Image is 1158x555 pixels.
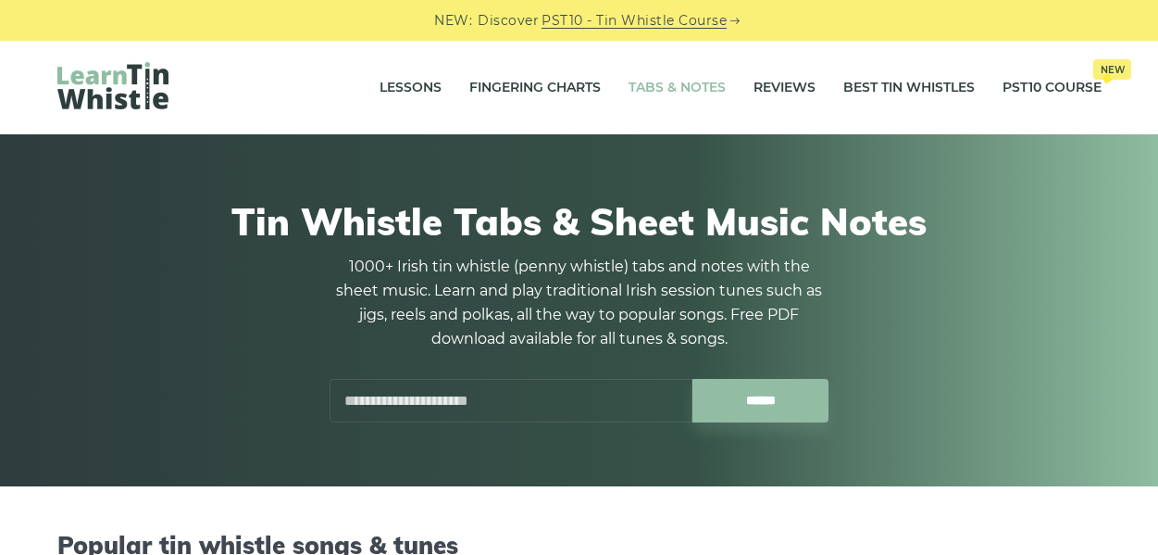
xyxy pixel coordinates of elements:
[753,65,816,111] a: Reviews
[380,65,442,111] a: Lessons
[330,255,829,351] p: 1000+ Irish tin whistle (penny whistle) tabs and notes with the sheet music. Learn and play tradi...
[1093,59,1131,80] span: New
[629,65,726,111] a: Tabs & Notes
[469,65,601,111] a: Fingering Charts
[843,65,975,111] a: Best Tin Whistles
[1002,65,1102,111] a: PST10 CourseNew
[57,62,168,109] img: LearnTinWhistle.com
[57,199,1102,244] h1: Tin Whistle Tabs & Sheet Music Notes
